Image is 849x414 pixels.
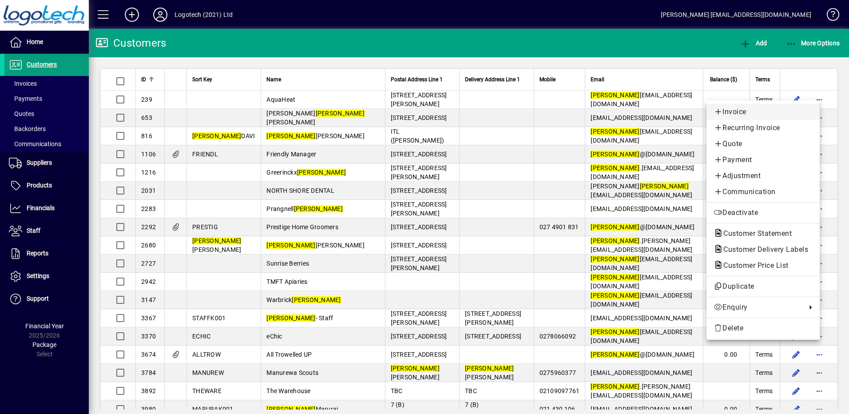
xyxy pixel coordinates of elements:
[714,281,813,292] span: Duplicate
[706,205,820,221] button: Deactivate customer
[714,187,813,197] span: Communication
[714,107,813,117] span: Invoice
[714,302,802,313] span: Enquiry
[714,155,813,165] span: Payment
[714,139,813,149] span: Quote
[714,261,793,270] span: Customer Price List
[714,229,796,238] span: Customer Statement
[714,123,813,133] span: Recurring Invoice
[714,171,813,181] span: Adjustment
[714,207,813,218] span: Deactivate
[714,245,813,254] span: Customer Delivery Labels
[714,323,813,334] span: Delete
